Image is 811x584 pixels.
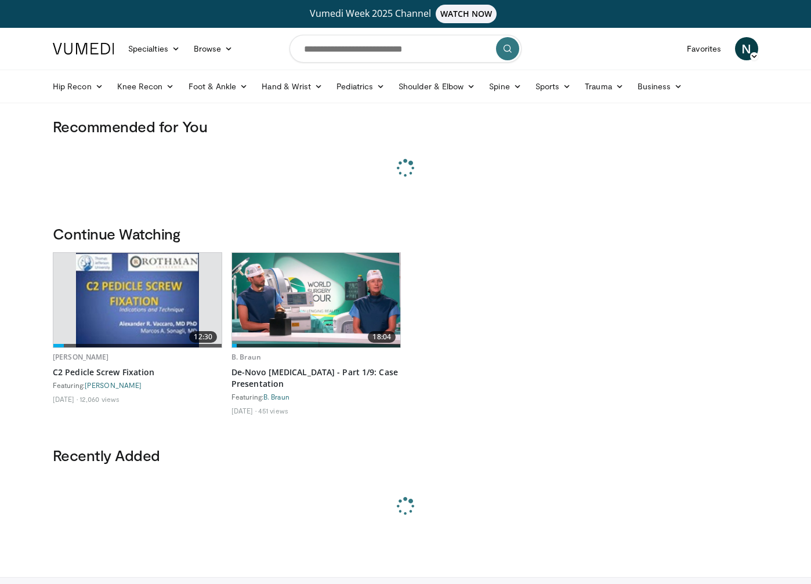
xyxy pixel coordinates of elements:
a: Sports [528,75,578,98]
img: 7c67cc10-1025-47ab-b14c-8ce2e7000402.620x360_q85_upscale.jpg [232,253,400,347]
a: De-Novo [MEDICAL_DATA] - Part 1/9: Case Presentation [231,367,401,390]
a: B. Braun [263,393,289,401]
a: Spine [482,75,528,98]
span: 18:04 [368,331,396,343]
a: B. Braun [231,352,261,362]
li: 451 views [258,406,288,415]
a: Business [631,75,690,98]
li: [DATE] [53,394,78,404]
a: Specialties [121,37,187,60]
h3: Recommended for You [53,117,758,136]
a: Pediatrics [330,75,392,98]
li: [DATE] [231,406,256,415]
a: Hip Recon [46,75,110,98]
a: Trauma [578,75,631,98]
a: Hand & Wrist [255,75,330,98]
a: C2 Pedicle Screw Fixation [53,367,222,378]
div: Featuring: [53,380,222,390]
a: Knee Recon [110,75,182,98]
h3: Continue Watching [53,224,758,243]
a: Browse [187,37,240,60]
h3: Recently Added [53,446,758,465]
a: Shoulder & Elbow [392,75,482,98]
a: N [735,37,758,60]
a: [PERSON_NAME] [85,381,142,389]
a: Vumedi Week 2025 ChannelWATCH NOW [55,5,756,23]
a: Favorites [680,37,728,60]
span: WATCH NOW [436,5,497,23]
a: 18:04 [232,253,400,347]
img: Vacarro_c2_-_desktop_sq_px_1_100009124_2.jpg.620x360_q85_upscale.jpg [76,253,199,347]
a: 12:30 [53,253,222,347]
img: VuMedi Logo [53,43,114,55]
input: Search topics, interventions [289,35,522,63]
a: Foot & Ankle [182,75,255,98]
a: [PERSON_NAME] [53,352,109,362]
div: Featuring: [231,392,401,401]
span: 12:30 [189,331,217,343]
li: 12,060 views [79,394,120,404]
